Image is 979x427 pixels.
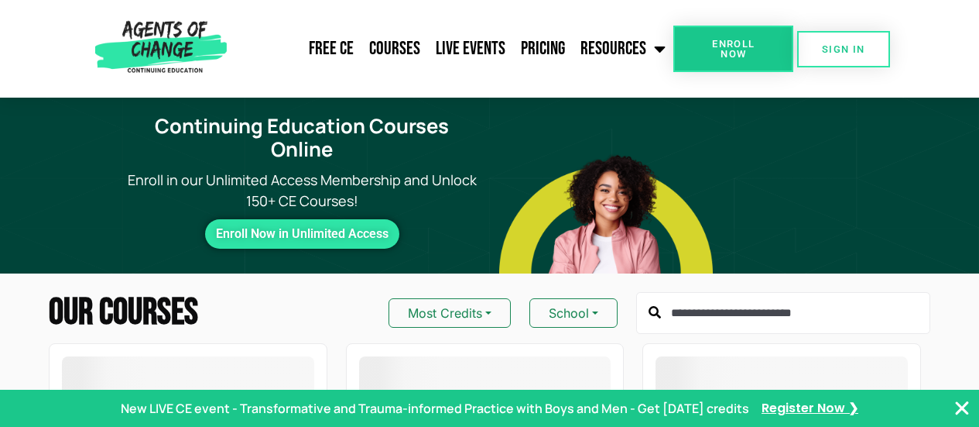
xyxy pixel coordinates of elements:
[797,31,890,67] a: SIGN IN
[124,115,480,162] h1: Continuing Education Courses Online
[233,29,673,68] nav: Menu
[49,294,198,332] h2: Our Courses
[513,29,573,68] a: Pricing
[762,400,858,417] a: Register Now ❯
[216,230,389,238] span: Enroll Now in Unlimited Access
[573,29,673,68] a: Resources
[428,29,513,68] a: Live Events
[953,399,971,418] button: Close Banner
[121,399,749,418] p: New LIVE CE event - Transformative and Trauma-informed Practice with Boys and Men - Get [DATE] cr...
[361,29,428,68] a: Courses
[205,219,399,249] a: Enroll Now in Unlimited Access
[673,26,793,72] a: Enroll Now
[822,44,865,54] span: SIGN IN
[301,29,361,68] a: Free CE
[115,170,489,212] p: Enroll in our Unlimited Access Membership and Unlock 150+ CE Courses!
[698,39,768,59] span: Enroll Now
[389,298,511,328] button: Most Credits
[529,298,618,328] button: School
